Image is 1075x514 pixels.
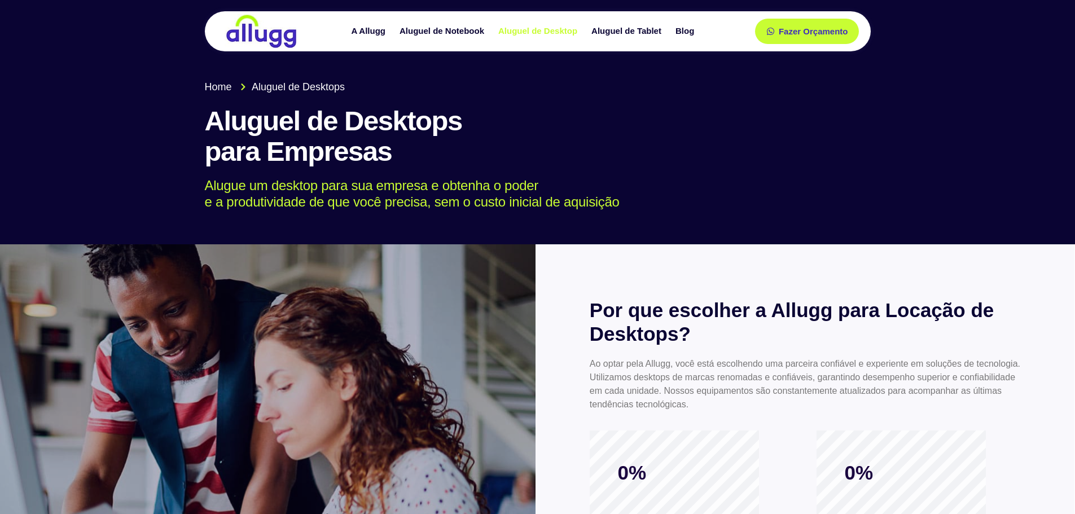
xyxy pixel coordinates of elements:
[755,19,859,44] a: Fazer Orçamento
[345,21,394,41] a: A Allugg
[779,27,848,36] span: Fazer Orçamento
[205,178,854,210] p: Alugue um desktop para sua empresa e obtenha o poder e a produtividade de que você precisa, sem o...
[493,21,586,41] a: Aluguel de Desktop
[590,298,1021,346] h2: Por que escolher a Allugg para Locação de Desktops?
[394,21,493,41] a: Aluguel de Notebook
[590,357,1021,411] p: Ao optar pela Allugg, você está escolhendo uma parceira confiável e experiente em soluções de tec...
[817,461,901,485] span: 0%
[586,21,670,41] a: Aluguel de Tablet
[670,21,703,41] a: Blog
[590,461,674,485] span: 0%
[205,80,232,95] span: Home
[225,14,298,49] img: locação de TI é Allugg
[205,106,871,167] h1: Aluguel de Desktops para Empresas
[249,80,345,95] span: Aluguel de Desktops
